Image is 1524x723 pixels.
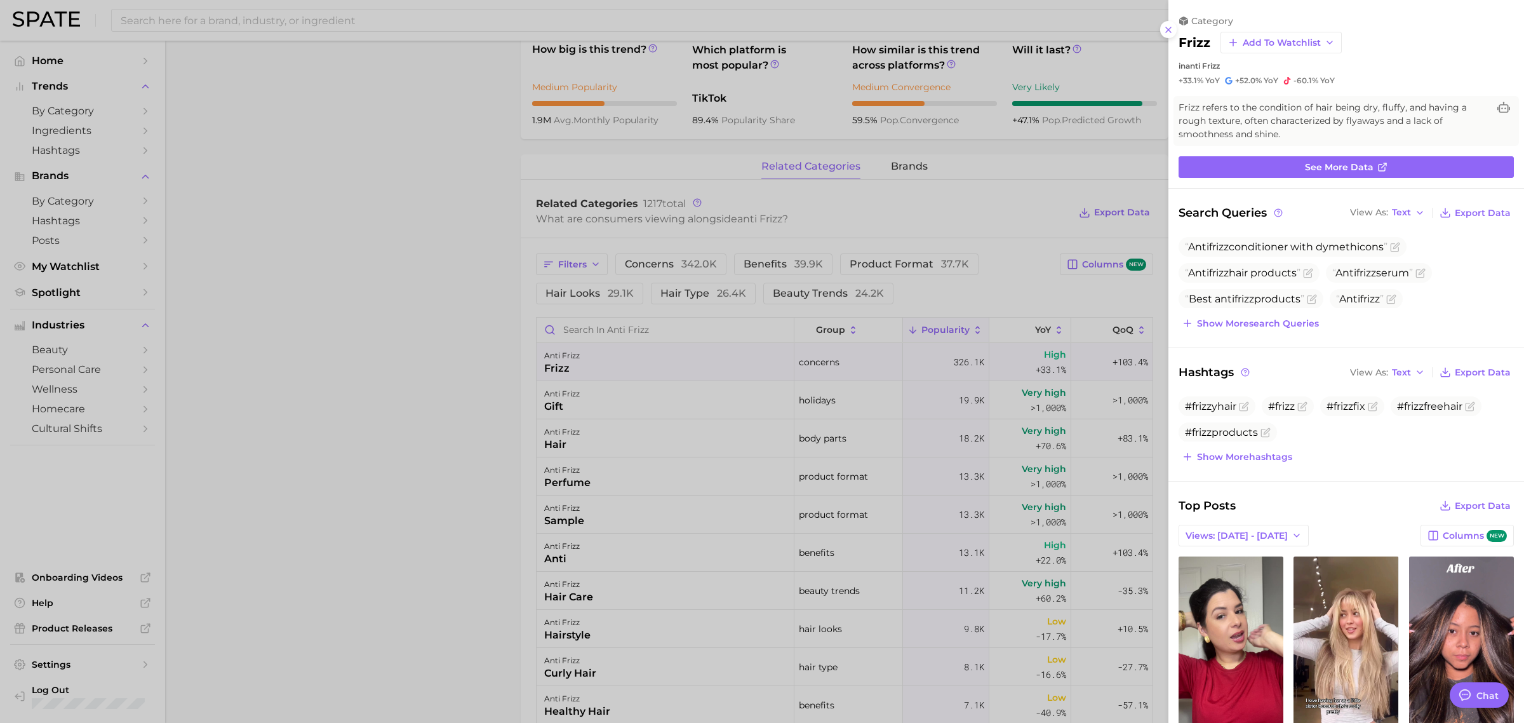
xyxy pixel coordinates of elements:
[1220,32,1342,53] button: Add to Watchlist
[1186,61,1220,71] span: anti frizz
[1368,402,1378,412] button: Flag as miscategorized or irrelevant
[1205,76,1220,86] span: YoY
[1179,448,1295,466] button: Show morehashtags
[1436,497,1514,515] button: Export Data
[1327,400,1365,412] span: #frizzfix
[1185,267,1300,279] span: Anti hair products
[1443,530,1507,542] span: Columns
[1185,241,1387,253] span: Anti conditioner with dymethicons
[1392,209,1411,216] span: Text
[1350,369,1388,376] span: View As
[1185,426,1258,438] span: #frizzproducts
[1297,402,1307,412] button: Flag as miscategorized or irrelevant
[1234,293,1254,305] span: frizz
[1179,101,1488,141] span: Frizz refers to the condition of hair being dry, fluffy, and having a rough texture, often charac...
[1197,318,1319,329] span: Show more search queries
[1179,35,1210,50] h2: frizz
[1243,37,1321,48] span: Add to Watchlist
[1347,364,1428,381] button: View AsText
[1455,208,1511,219] span: Export Data
[1239,402,1249,412] button: Flag as miscategorized or irrelevant
[1264,76,1278,86] span: YoY
[1455,367,1511,378] span: Export Data
[1397,400,1462,412] span: #frizzfreehair
[1360,293,1380,305] span: frizz
[1436,363,1514,381] button: Export Data
[1179,525,1309,546] button: Views: [DATE] - [DATE]
[1455,501,1511,511] span: Export Data
[1336,293,1384,305] span: Anti
[1191,15,1233,27] span: category
[1347,205,1428,221] button: View AsText
[1332,267,1413,279] span: Anti serum
[1487,530,1507,542] span: new
[1179,314,1322,332] button: Show moresearch queries
[1293,76,1318,85] span: -60.1%
[1179,363,1252,381] span: Hashtags
[1179,76,1203,85] span: +33.1%
[1209,267,1229,279] span: frizz
[1179,156,1514,178] a: See more data
[1305,162,1374,173] span: See more data
[1392,369,1411,376] span: Text
[1436,204,1514,222] button: Export Data
[1420,525,1514,546] button: Columnsnew
[1179,204,1285,222] span: Search Queries
[1185,293,1304,305] span: Best anti products
[1209,241,1229,253] span: frizz
[1386,294,1396,304] button: Flag as miscategorized or irrelevant
[1320,76,1335,86] span: YoY
[1307,294,1317,304] button: Flag as miscategorized or irrelevant
[1356,267,1376,279] span: frizz
[1260,428,1271,438] button: Flag as miscategorized or irrelevant
[1390,242,1400,252] button: Flag as miscategorized or irrelevant
[1415,268,1426,278] button: Flag as miscategorized or irrelevant
[1185,400,1236,412] span: #frizzyhair
[1179,497,1236,515] span: Top Posts
[1186,530,1288,541] span: Views: [DATE] - [DATE]
[1179,61,1514,71] div: in
[1197,452,1292,463] span: Show more hashtags
[1303,268,1313,278] button: Flag as miscategorized or irrelevant
[1268,400,1295,412] span: #frizz
[1235,76,1262,85] span: +52.0%
[1465,402,1475,412] button: Flag as miscategorized or irrelevant
[1350,209,1388,216] span: View As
